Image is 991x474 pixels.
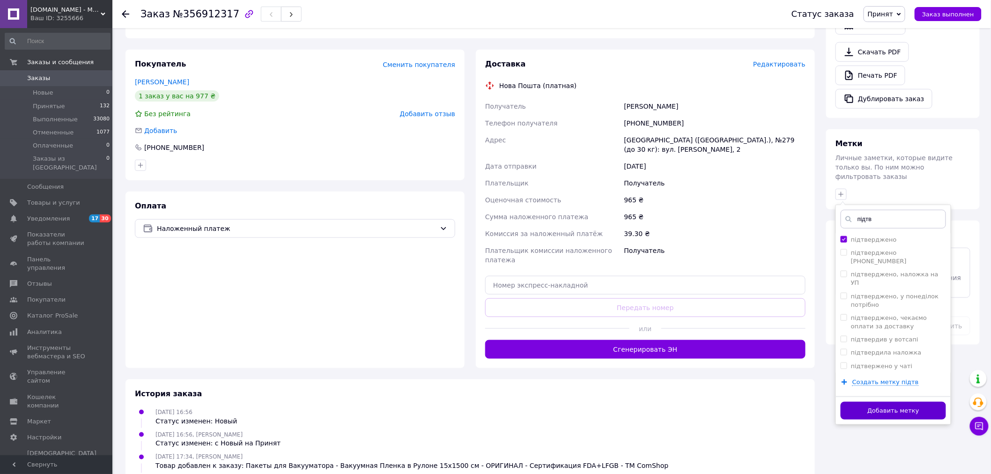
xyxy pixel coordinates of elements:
[30,14,112,22] div: Ваш ID: 3255666
[157,223,436,234] span: Наложенный платеж
[27,296,66,304] span: Покупатели
[841,210,946,229] input: Напишите название метки
[851,271,939,286] label: підтверджено, наложка на УП
[851,349,922,356] label: підтвердила наложка
[27,328,62,336] span: Аналитика
[135,389,202,398] span: История заказа
[383,61,455,68] span: Сменить покупателя
[141,8,170,20] span: Заказ
[622,132,807,158] div: [GEOGRAPHIC_DATA] ([GEOGRAPHIC_DATA].), №279 (до 30 кг): вул. [PERSON_NAME], 2
[100,215,111,222] span: 30
[27,74,50,82] span: Заказы
[868,10,893,18] span: Принят
[622,115,807,132] div: [PHONE_NUMBER]
[622,225,807,242] div: 39.30 ₴
[27,183,64,191] span: Сообщения
[922,11,974,18] span: Заказ выполнен
[791,9,854,19] div: Статус заказа
[485,230,603,237] span: Комиссия за наложенный платёж
[485,59,526,68] span: Доставка
[135,90,219,102] div: 1 заказ у вас на 977 ₴
[106,155,110,171] span: 0
[485,196,562,204] span: Оценочная стоимость
[485,103,526,110] span: Получатель
[485,136,506,144] span: Адрес
[622,175,807,192] div: Получатель
[836,139,863,148] span: Метки
[400,110,455,118] span: Добавить отзыв
[33,89,53,97] span: Новые
[851,336,918,343] label: підтвердив у вотсапі
[629,324,661,333] span: или
[27,433,61,442] span: Настройки
[836,66,905,85] a: Печать PDF
[173,8,239,20] span: №356912317
[106,89,110,97] span: 0
[622,192,807,208] div: 965 ₴
[144,110,191,118] span: Без рейтинга
[33,115,78,124] span: Выполненные
[27,311,78,320] span: Каталог ProSale
[27,58,94,67] span: Заказы и сообщения
[27,417,51,426] span: Маркет
[485,163,537,170] span: Дата отправки
[27,368,87,385] span: Управление сайтом
[33,102,65,111] span: Принятые
[485,179,529,187] span: Плательщик
[155,439,281,448] div: Статус изменен: с Новый на Принят
[915,7,982,21] button: Заказ выполнен
[497,81,579,90] div: Нова Пошта (платная)
[836,42,909,62] a: Скачать PDF
[33,141,73,150] span: Оплаченные
[143,143,205,152] div: [PHONE_NUMBER]
[851,293,939,308] label: підтверджено, у понеділок потрібно
[851,249,907,265] label: підтверджено [PHONE_NUMBER]
[836,154,953,180] span: Личные заметки, которые видите только вы. По ним можно фильтровать заказы
[485,119,558,127] span: Телефон получателя
[135,201,166,210] span: Оплата
[144,127,177,134] span: Добавить
[622,242,807,268] div: Получатель
[622,98,807,115] div: [PERSON_NAME]
[135,59,186,68] span: Покупатель
[622,158,807,175] div: [DATE]
[485,340,806,359] button: Сгенерировать ЭН
[96,128,110,137] span: 1077
[100,102,110,111] span: 132
[155,431,243,438] span: [DATE] 16:56, [PERSON_NAME]
[27,215,70,223] span: Уведомления
[27,255,87,272] span: Панель управления
[27,393,87,410] span: Кошелек компании
[122,9,129,19] div: Вернуться назад
[155,416,237,426] div: Статус изменен: Новый
[155,454,243,460] span: [DATE] 17:34, [PERSON_NAME]
[93,115,110,124] span: 33080
[836,89,932,109] button: Дублировать заказ
[970,417,989,436] button: Чат с покупателем
[485,247,612,264] span: Плательщик комиссии наложенного платежа
[27,230,87,247] span: Показатели работы компании
[485,276,806,295] input: Номер экспресс-накладной
[851,236,897,243] label: підтверджено
[622,208,807,225] div: 965 ₴
[89,215,100,222] span: 17
[753,60,806,68] span: Редактировать
[27,280,52,288] span: Отзывы
[27,199,80,207] span: Товары и услуги
[33,155,106,171] span: Заказы из [GEOGRAPHIC_DATA]
[841,402,946,420] button: Добавить метку
[851,363,913,370] label: підтвержено у чаті
[106,141,110,150] span: 0
[852,378,919,386] span: Создать метку підтв
[851,314,927,330] label: підтверджено, чекаємо оплати за доставку
[33,128,74,137] span: Отмененные
[155,409,192,415] span: [DATE] 16:56
[135,78,189,86] a: [PERSON_NAME]
[5,33,111,50] input: Поиск
[155,461,669,471] div: Товар добавлен к заказу: Пакеты для Вакууматора - Вакуумная Пленка в Рулоне 15х1500 см - ОРИГИНАЛ...
[30,6,101,14] span: ComShop.TOP - Магазин Подарков
[485,213,589,221] span: Сумма наложенного платежа
[27,344,87,361] span: Инструменты вебмастера и SEO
